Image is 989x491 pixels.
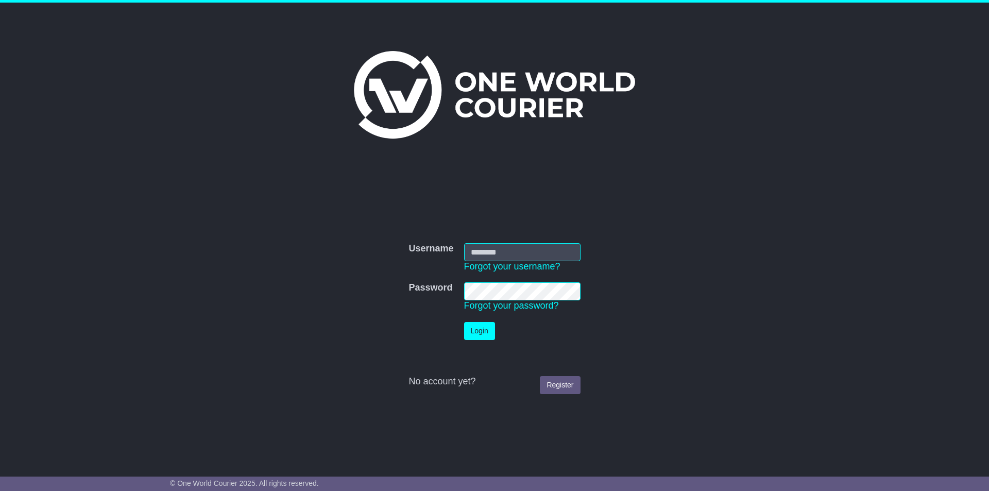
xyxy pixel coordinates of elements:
label: Password [408,282,452,294]
a: Register [540,376,580,394]
label: Username [408,243,453,255]
img: One World [354,51,635,139]
div: No account yet? [408,376,580,387]
span: © One World Courier 2025. All rights reserved. [170,479,319,487]
a: Forgot your username? [464,261,560,272]
button: Login [464,322,495,340]
a: Forgot your password? [464,300,559,311]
